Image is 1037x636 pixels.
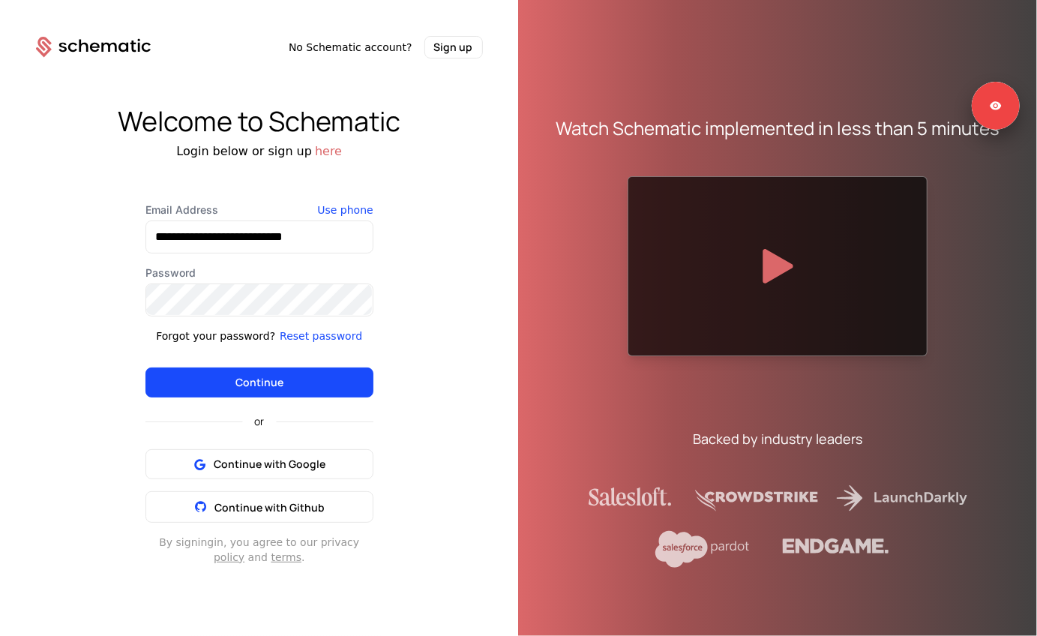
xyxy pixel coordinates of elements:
span: or [242,416,276,427]
span: Continue with Github [214,500,325,514]
div: Backed by industry leaders [693,428,862,449]
button: here [315,142,342,160]
label: Password [145,265,373,280]
label: Email Address [145,202,373,217]
button: Continue [145,367,373,397]
span: No Schematic account? [289,40,412,55]
a: policy [214,551,244,563]
button: Continue with Google [145,449,373,479]
a: terms [271,551,301,563]
span: Continue with Google [214,457,325,472]
button: Use phone [317,202,373,217]
div: Forgot your password? [156,328,275,343]
button: Sign up [424,36,483,58]
button: Continue with Github [145,491,373,523]
div: Watch Schematic implemented in less than 5 minutes [556,116,1000,140]
div: By signing in , you agree to our privacy and . [145,535,373,565]
button: Reset password [280,328,362,343]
